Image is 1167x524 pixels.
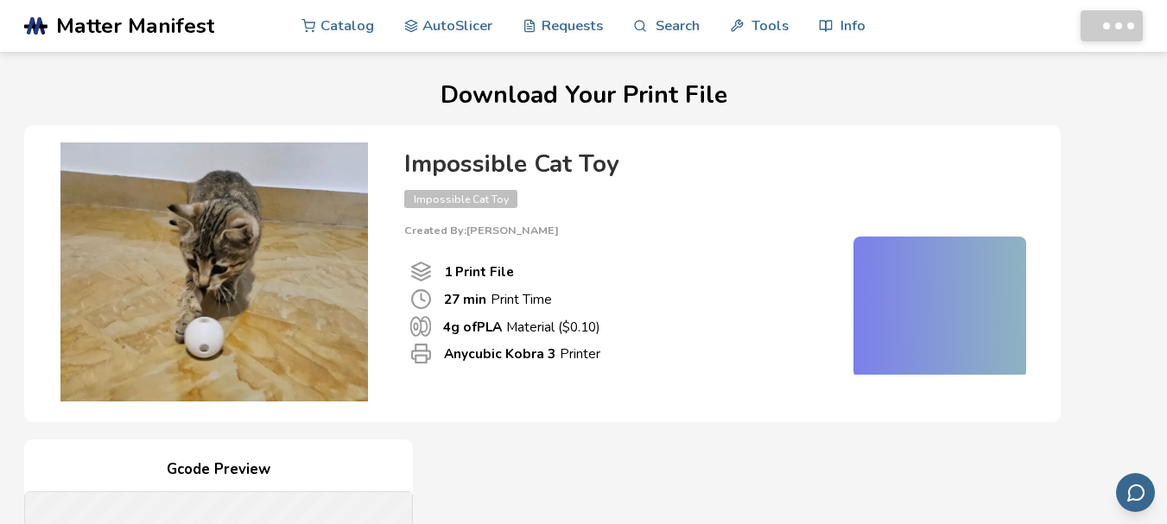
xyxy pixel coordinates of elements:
[1116,473,1155,512] button: Send feedback via email
[444,290,552,308] p: Print Time
[443,318,502,336] b: 4 g of PLA
[410,288,432,310] span: Print Time
[444,344,555,363] b: Anycubic Kobra 3
[404,190,517,208] span: Impossible Cat Toy
[56,14,214,38] span: Matter Manifest
[404,151,1026,178] h4: Impossible Cat Toy
[410,343,432,364] span: Printer
[410,261,432,282] span: Number Of Print files
[24,457,413,483] h4: Gcode Preview
[410,316,431,337] span: Material Used
[444,344,600,363] p: Printer
[444,290,486,308] b: 27 min
[444,262,514,281] b: 1 Print File
[24,82,1143,109] h1: Download Your Print File
[41,142,387,401] img: Product
[443,318,600,336] p: Material ($ 0.10 )
[404,224,1026,237] p: Created By: [PERSON_NAME]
